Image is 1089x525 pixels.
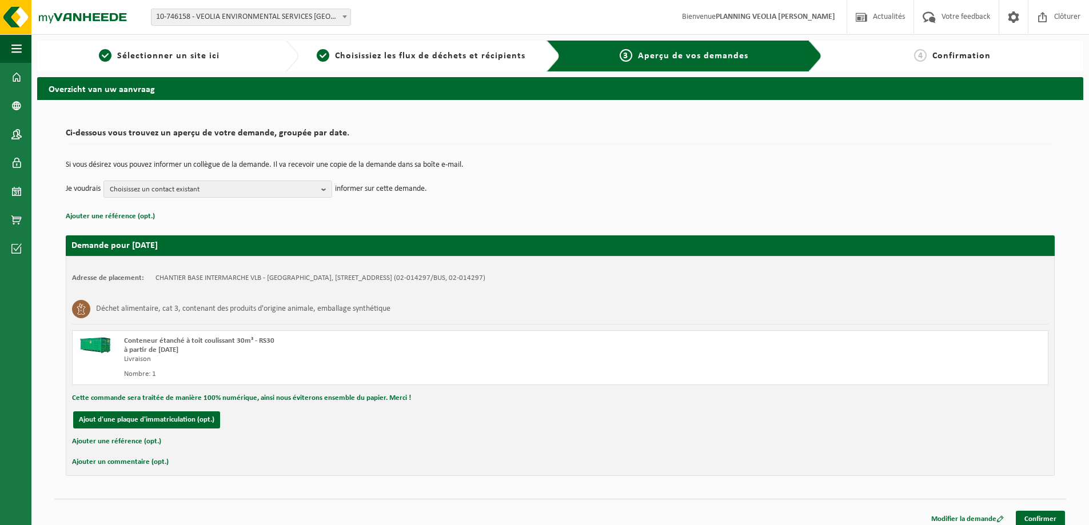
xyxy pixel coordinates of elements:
span: Choisissez un contact existant [110,181,317,198]
strong: à partir de [DATE] [124,346,178,354]
span: Choisissiez les flux de déchets et récipients [335,51,525,61]
strong: PLANNING VEOLIA [PERSON_NAME] [716,13,835,21]
h2: Ci-dessous vous trouvez un aperçu de votre demande, groupée par date. [66,129,1055,144]
div: Nombre: 1 [124,370,606,379]
span: 10-746158 - VEOLIA ENVIRONMENTAL SERVICES WALLONIE - GRÂCE-HOLLOGNE [151,9,350,25]
span: Confirmation [932,51,991,61]
p: Si vous désirez vous pouvez informer un collègue de la demande. Il va recevoir une copie de la de... [66,161,1055,169]
strong: Demande pour [DATE] [71,241,158,250]
div: Livraison [124,355,606,364]
span: 3 [620,49,632,62]
p: Je voudrais [66,181,101,198]
img: HK-RS-30-GN-00.png [78,336,113,354]
span: Aperçu de vos demandes [638,51,748,61]
span: 10-746158 - VEOLIA ENVIRONMENTAL SERVICES WALLONIE - GRÂCE-HOLLOGNE [151,9,351,26]
button: Ajouter une référence (opt.) [66,209,155,224]
p: informer sur cette demande. [335,181,427,198]
button: Ajouter un commentaire (opt.) [72,455,169,470]
button: Cette commande sera traitée de manière 100% numérique, ainsi nous éviterons ensemble du papier. M... [72,391,411,406]
button: Choisissez un contact existant [103,181,332,198]
button: Ajout d'une plaque d'immatriculation (opt.) [73,411,220,428]
span: 4 [914,49,927,62]
h2: Overzicht van uw aanvraag [37,77,1083,99]
span: 2 [317,49,329,62]
h3: Déchet alimentaire, cat 3, contenant des produits d'origine animale, emballage synthétique [96,300,390,318]
span: Conteneur étanché à toit coulissant 30m³ - RS30 [124,337,274,344]
a: 2Choisissiez les flux de déchets et récipients [305,49,538,63]
a: 1Sélectionner un site ici [43,49,276,63]
strong: Adresse de placement: [72,274,144,282]
td: CHANTIER BASE INTERMARCHE VLB - [GEOGRAPHIC_DATA], [STREET_ADDRESS] (02-014297/BUS, 02-014297) [155,274,485,283]
span: Sélectionner un site ici [117,51,220,61]
button: Ajouter une référence (opt.) [72,434,161,449]
span: 1 [99,49,111,62]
